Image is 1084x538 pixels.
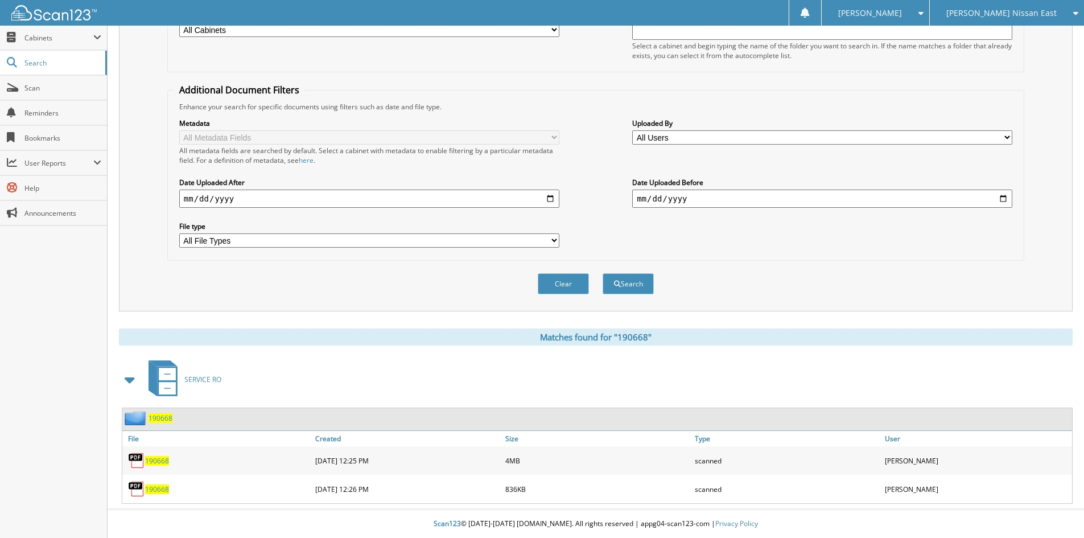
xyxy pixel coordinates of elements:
div: scanned [692,478,882,500]
a: File [122,431,312,446]
span: Scan123 [434,519,461,528]
div: [PERSON_NAME] [882,478,1072,500]
a: here [299,155,314,165]
div: Select a cabinet and begin typing the name of the folder you want to search in. If the name match... [632,41,1012,60]
img: PDF.png [128,452,145,469]
legend: Additional Document Filters [174,84,305,96]
img: PDF.png [128,480,145,498]
label: Date Uploaded After [179,178,559,187]
button: Clear [538,273,589,294]
label: Date Uploaded Before [632,178,1012,187]
span: [PERSON_NAME] [838,10,902,17]
a: 190668 [149,413,172,423]
label: Uploaded By [632,118,1012,128]
span: Scan [24,83,101,93]
div: 4MB [502,449,693,472]
img: folder2.png [125,411,149,425]
div: All metadata fields are searched by default. Select a cabinet with metadata to enable filtering b... [179,146,559,165]
a: 190668 [145,456,169,466]
button: Search [603,273,654,294]
input: end [632,190,1012,208]
input: start [179,190,559,208]
a: User [882,431,1072,446]
label: Metadata [179,118,559,128]
img: scan123-logo-white.svg [11,5,97,20]
div: Matches found for "190668" [119,328,1073,346]
span: User Reports [24,158,93,168]
div: [DATE] 12:26 PM [312,478,502,500]
a: Created [312,431,502,446]
div: 836KB [502,478,693,500]
span: SERVICE RO [184,375,221,384]
span: Bookmarks [24,133,101,143]
span: Cabinets [24,33,93,43]
span: [PERSON_NAME] Nissan East [946,10,1057,17]
div: © [DATE]-[DATE] [DOMAIN_NAME]. All rights reserved | appg04-scan123-com | [108,510,1084,538]
span: Help [24,183,101,193]
div: Enhance your search for specific documents using filters such as date and file type. [174,102,1018,112]
a: SERVICE RO [142,357,221,402]
span: Reminders [24,108,101,118]
div: [DATE] 12:25 PM [312,449,502,472]
label: File type [179,221,559,231]
span: Search [24,58,100,68]
a: Type [692,431,882,446]
a: Privacy Policy [715,519,758,528]
div: [PERSON_NAME] [882,449,1072,472]
div: scanned [692,449,882,472]
a: 190668 [145,484,169,494]
a: Size [502,431,693,446]
span: Announcements [24,208,101,218]
iframe: Chat Widget [1027,483,1084,538]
